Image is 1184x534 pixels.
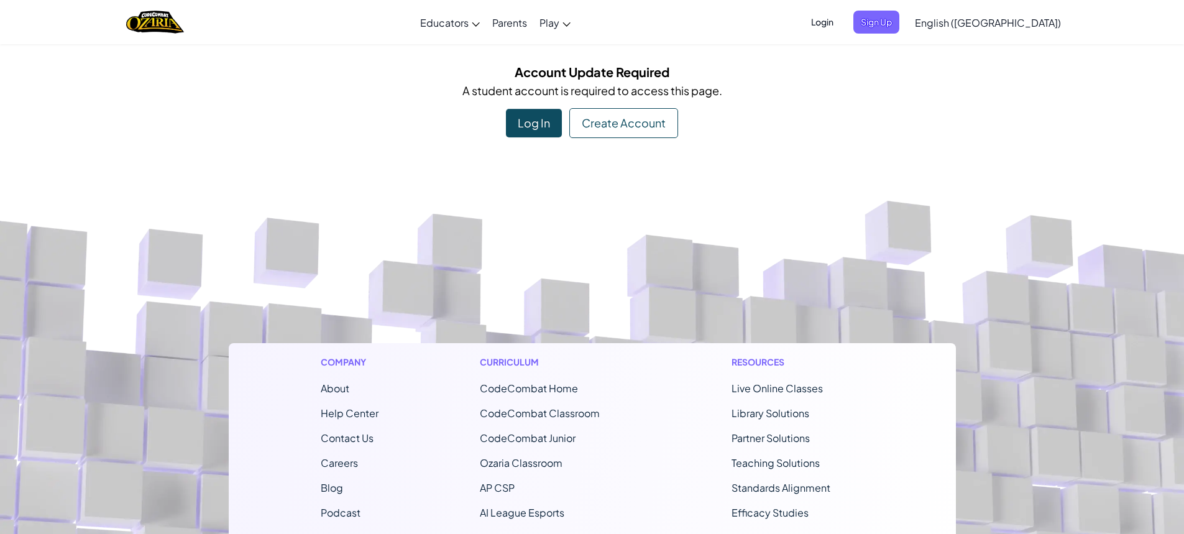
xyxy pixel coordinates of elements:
[909,6,1067,39] a: English ([GEOGRAPHIC_DATA])
[853,11,899,34] button: Sign Up
[321,456,358,469] a: Careers
[414,6,486,39] a: Educators
[804,11,841,34] button: Login
[732,407,809,420] a: Library Solutions
[321,382,349,395] a: About
[480,481,515,494] a: AP CSP
[915,16,1061,29] span: English ([GEOGRAPHIC_DATA])
[480,407,600,420] a: CodeCombat Classroom
[321,356,379,369] h1: Company
[732,506,809,519] a: Efficacy Studies
[321,506,360,519] a: Podcast
[420,16,469,29] span: Educators
[480,456,562,469] a: Ozaria Classroom
[321,407,379,420] a: Help Center
[238,62,947,81] h5: Account Update Required
[732,382,823,395] a: Live Online Classes
[480,431,576,444] a: CodeCombat Junior
[480,356,630,369] h1: Curriculum
[486,6,533,39] a: Parents
[506,109,562,137] div: Log In
[539,16,559,29] span: Play
[732,356,864,369] h1: Resources
[238,81,947,99] p: A student account is required to access this page.
[533,6,577,39] a: Play
[321,481,343,494] a: Blog
[480,382,578,395] span: CodeCombat Home
[732,431,810,444] a: Partner Solutions
[126,9,184,35] a: Ozaria by CodeCombat logo
[126,9,184,35] img: Home
[569,108,678,138] div: Create Account
[732,481,830,494] a: Standards Alignment
[732,456,820,469] a: Teaching Solutions
[321,431,374,444] span: Contact Us
[480,506,564,519] a: AI League Esports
